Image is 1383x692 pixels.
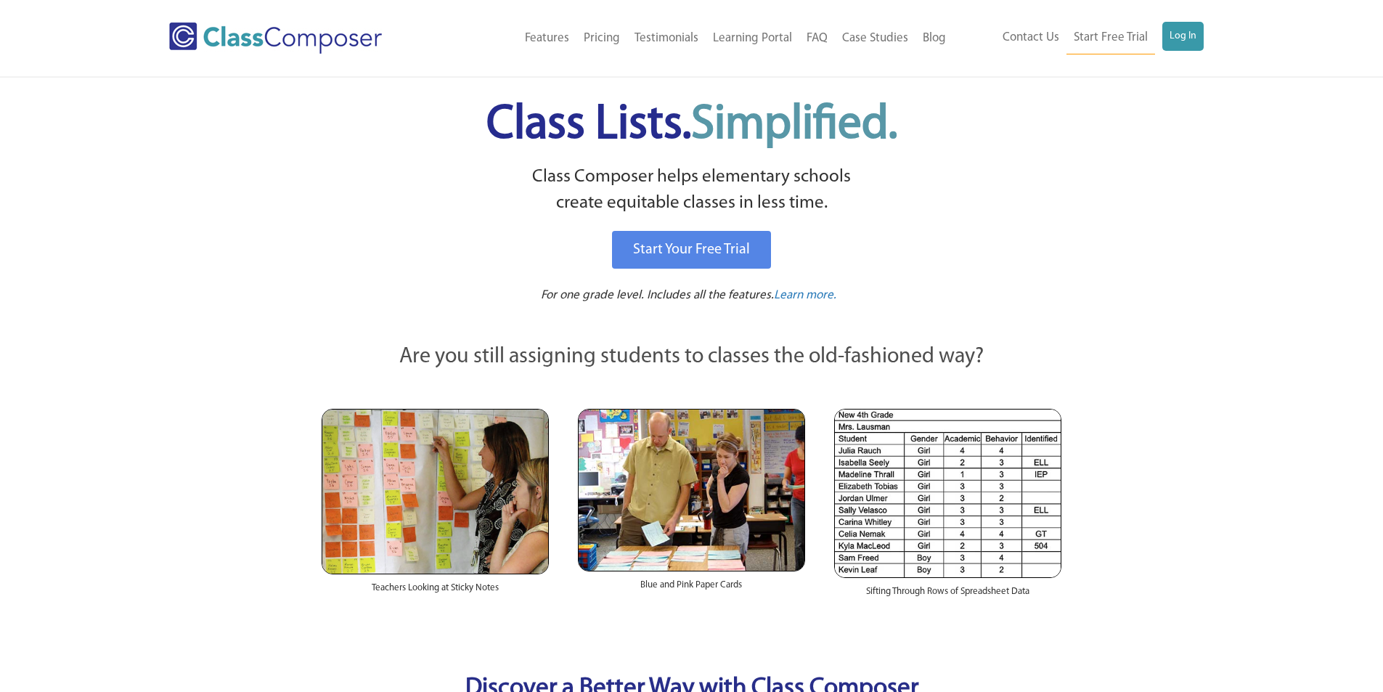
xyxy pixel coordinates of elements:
[322,341,1062,373] p: Are you still assigning students to classes the old-fashioned way?
[706,23,799,54] a: Learning Portal
[691,102,897,149] span: Simplified.
[799,23,835,54] a: FAQ
[441,23,953,54] nav: Header Menu
[774,287,836,305] a: Learn more.
[627,23,706,54] a: Testimonials
[774,289,836,301] span: Learn more.
[486,102,897,149] span: Class Lists.
[578,571,805,606] div: Blue and Pink Paper Cards
[835,23,915,54] a: Case Studies
[915,23,953,54] a: Blog
[953,22,1204,54] nav: Header Menu
[322,409,549,574] img: Teachers Looking at Sticky Notes
[1162,22,1204,51] a: Log In
[612,231,771,269] a: Start Your Free Trial
[541,289,774,301] span: For one grade level. Includes all the features.
[576,23,627,54] a: Pricing
[518,23,576,54] a: Features
[578,409,805,571] img: Blue and Pink Paper Cards
[834,578,1061,613] div: Sifting Through Rows of Spreadsheet Data
[169,23,382,54] img: Class Composer
[995,22,1066,54] a: Contact Us
[319,164,1064,217] p: Class Composer helps elementary schools create equitable classes in less time.
[834,409,1061,578] img: Spreadsheets
[633,243,750,257] span: Start Your Free Trial
[322,574,549,609] div: Teachers Looking at Sticky Notes
[1066,22,1155,54] a: Start Free Trial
